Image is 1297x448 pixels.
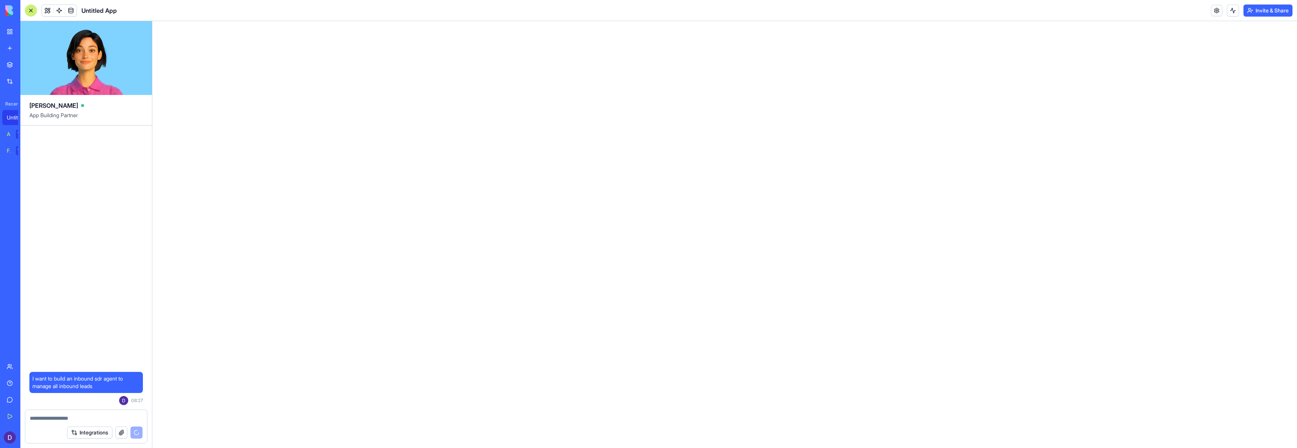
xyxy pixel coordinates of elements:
[29,112,143,125] span: App Building Partner
[16,130,28,139] div: TRY
[2,101,18,107] span: Recent
[16,146,28,155] div: TRY
[2,143,32,158] a: Feedback FormTRY
[7,114,28,121] div: Untitled App
[131,398,143,404] span: 08:27
[2,127,32,142] a: AI Logo GeneratorTRY
[2,110,32,125] a: Untitled App
[119,396,128,405] img: ACg8ocIi9Dcl7p-OO2M_AT-Cn-Nw_OL53VGfpiw9XZQPq6sSnBF60Q=s96-c
[7,147,11,154] div: Feedback Form
[7,130,11,138] div: AI Logo Generator
[4,431,16,443] img: ACg8ocIi9Dcl7p-OO2M_AT-Cn-Nw_OL53VGfpiw9XZQPq6sSnBF60Q=s96-c
[1243,5,1292,17] button: Invite & Share
[32,375,140,390] span: I want to build an inbound sdr agent to manage all inbound leads
[67,427,112,439] button: Integrations
[5,5,52,16] img: logo
[81,6,117,15] span: Untitled App
[29,101,78,110] span: [PERSON_NAME]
